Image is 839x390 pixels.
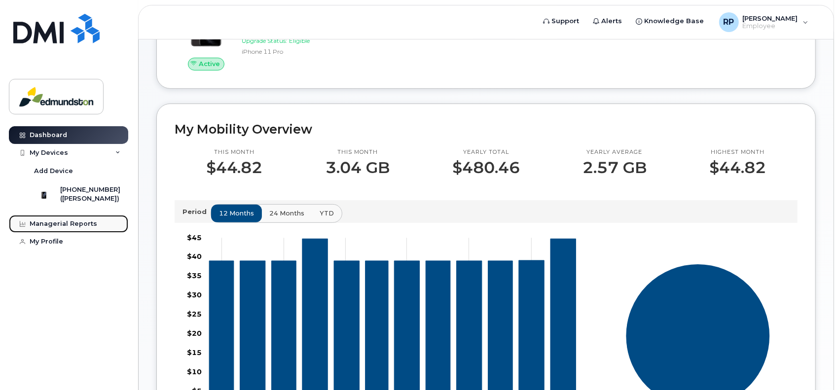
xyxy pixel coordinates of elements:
[629,11,711,31] a: Knowledge Base
[709,148,766,156] p: Highest month
[709,159,766,177] p: $44.82
[242,37,287,44] span: Upgrade Status:
[743,14,798,22] span: [PERSON_NAME]
[326,148,390,156] p: This month
[452,148,520,156] p: Yearly total
[187,252,202,261] tspan: $40
[712,12,815,32] div: Roy, Pierre
[199,59,220,69] span: Active
[206,159,263,177] p: $44.82
[187,271,202,280] tspan: $35
[187,233,202,242] tspan: $45
[187,348,202,357] tspan: $15
[289,37,310,44] span: Eligible
[269,209,304,218] span: 24 months
[187,310,202,319] tspan: $25
[187,329,202,338] tspan: $20
[586,11,629,31] a: Alerts
[187,367,202,376] tspan: $10
[326,159,390,177] p: 3.04 GB
[537,11,586,31] a: Support
[206,148,263,156] p: This month
[182,207,211,216] p: Period
[242,47,318,56] div: iPhone 11 Pro
[175,122,798,137] h2: My Mobility Overview
[645,16,704,26] span: Knowledge Base
[743,22,798,30] span: Employee
[552,16,580,26] span: Support
[320,209,334,218] span: YTD
[452,159,520,177] p: $480.46
[583,148,647,156] p: Yearly average
[724,16,734,28] span: RP
[583,159,647,177] p: 2.57 GB
[187,290,202,299] tspan: $30
[602,16,622,26] span: Alerts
